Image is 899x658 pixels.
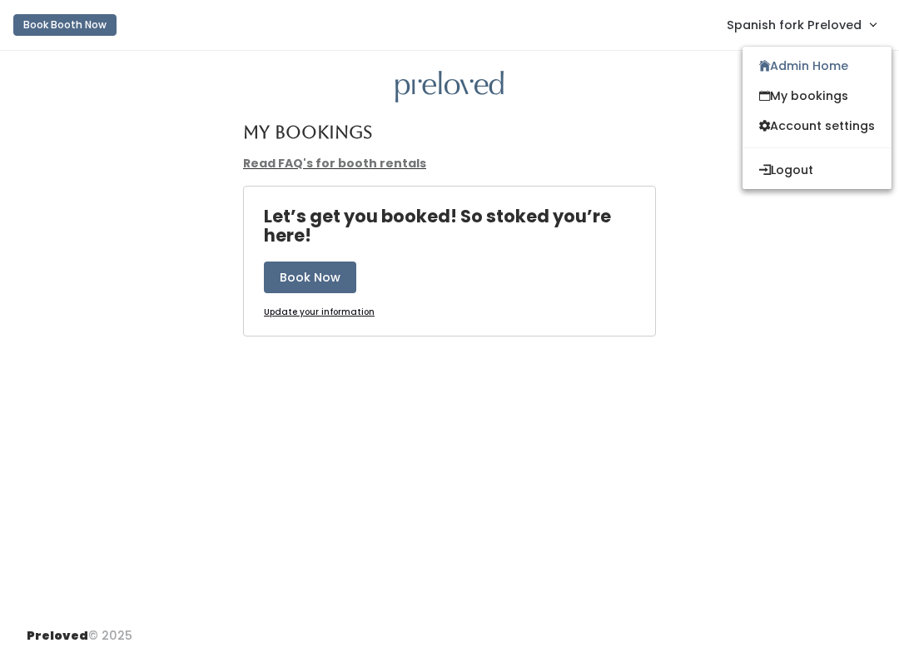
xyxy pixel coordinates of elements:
[264,307,375,319] a: Update your information
[743,155,892,185] button: Logout
[264,262,356,293] button: Book Now
[743,81,892,111] a: My bookings
[13,7,117,43] a: Book Booth Now
[743,51,892,81] a: Admin Home
[243,122,372,142] h4: My Bookings
[710,7,892,42] a: Spanish fork Preloved
[727,16,862,34] span: Spanish fork Preloved
[743,111,892,141] a: Account settings
[27,614,132,645] div: © 2025
[264,306,375,318] u: Update your information
[395,71,504,103] img: preloved logo
[27,627,88,644] span: Preloved
[243,155,426,172] a: Read FAQ's for booth rentals
[13,14,117,36] button: Book Booth Now
[264,207,655,245] h4: Let’s get you booked! So stoked you’re here!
